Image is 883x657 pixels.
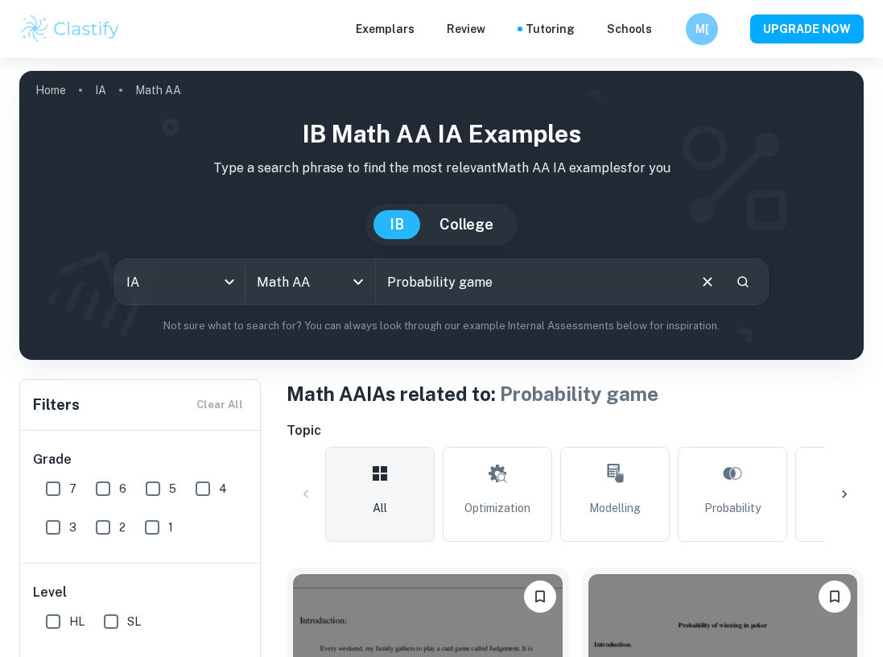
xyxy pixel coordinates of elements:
[169,480,176,498] span: 5
[19,71,864,360] img: profile cover
[356,20,415,38] p: Exemplars
[665,25,673,33] button: Help and Feedback
[376,259,686,304] input: E.g. modelling a logo, player arrangements, shape of an egg...
[607,20,652,38] a: Schools
[704,499,761,517] span: Probability
[32,159,851,178] p: Type a search phrase to find the most relevant Math AA IA examples for you
[19,13,122,45] img: Clastify logo
[135,81,181,99] p: Math AA
[447,20,485,38] p: Review
[33,394,80,416] h6: Filters
[524,581,556,613] button: Bookmark
[119,480,126,498] span: 6
[69,613,85,630] span: HL
[373,210,420,239] button: IB
[729,268,757,295] button: Search
[347,271,369,293] button: Open
[115,259,245,304] div: IA
[69,519,76,536] span: 3
[33,450,249,469] h6: Grade
[219,480,227,498] span: 4
[95,79,106,101] a: IA
[464,499,530,517] span: Optimization
[693,20,712,38] h6: M[
[287,421,864,440] h6: Topic
[526,20,575,38] a: Tutoring
[32,318,851,334] p: Not sure what to search for? You can always look through our example Internal Assessments below f...
[69,480,76,498] span: 7
[373,499,387,517] span: All
[119,519,126,536] span: 2
[168,519,173,536] span: 1
[500,382,658,405] span: Probability game
[589,499,641,517] span: Modelling
[423,210,510,239] button: College
[686,13,718,45] button: M[
[819,581,851,613] button: Bookmark
[35,79,66,101] a: Home
[33,583,249,602] h6: Level
[287,379,864,408] h1: Math AA IAs related to:
[750,14,864,43] button: UPGRADE NOW
[32,116,851,152] h1: IB Math AA IA examples
[692,267,723,297] button: Clear
[127,613,141,630] span: SL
